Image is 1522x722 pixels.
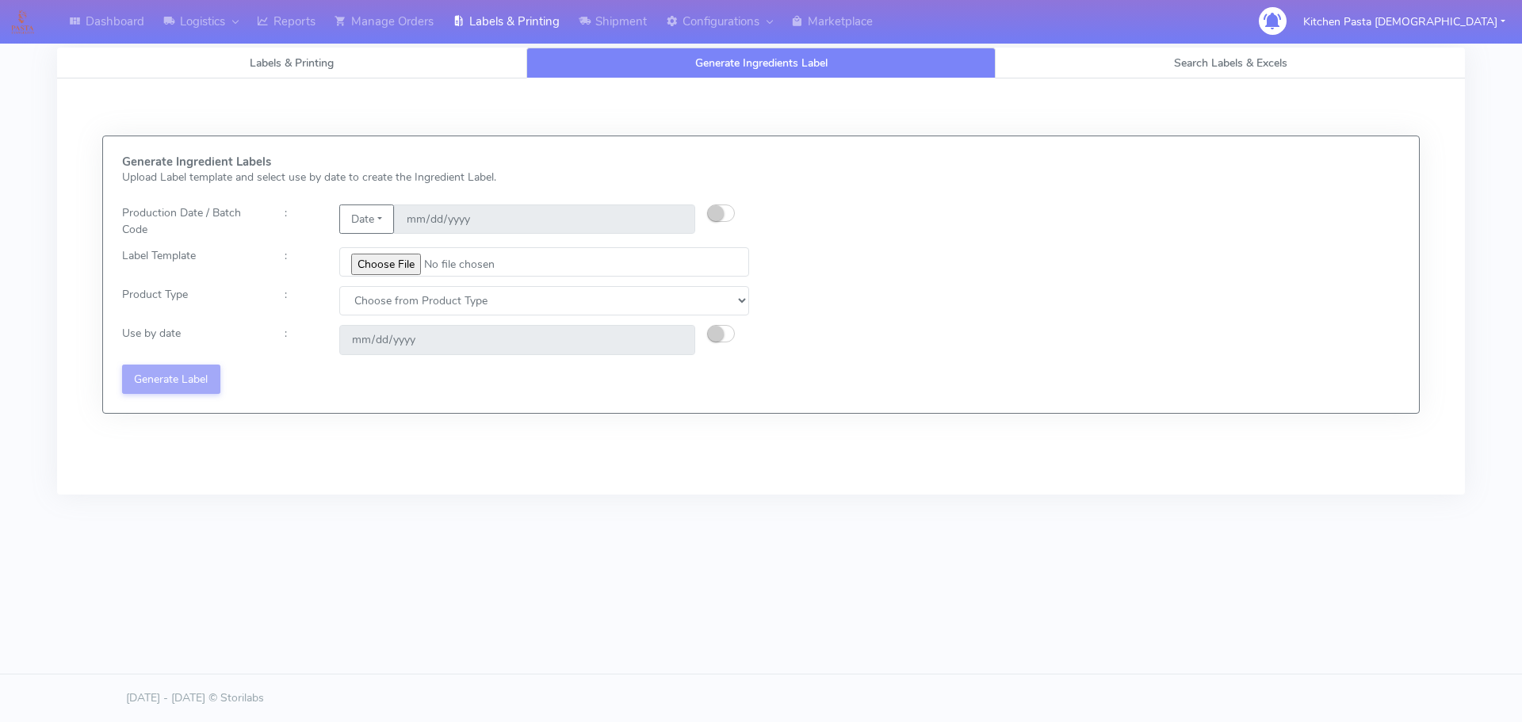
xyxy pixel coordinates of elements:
div: : [273,286,327,315]
button: Date [339,204,394,234]
button: Kitchen Pasta [DEMOGRAPHIC_DATA] [1291,6,1517,38]
div: Product Type [110,286,273,315]
div: : [273,204,327,238]
div: Use by date [110,325,273,354]
span: Labels & Printing [250,55,334,71]
ul: Tabs [57,48,1465,78]
div: : [273,247,327,277]
span: Generate Ingredients Label [695,55,828,71]
span: Search Labels & Excels [1174,55,1287,71]
h5: Generate Ingredient Labels [122,155,749,169]
div: : [273,325,327,354]
div: Label Template [110,247,273,277]
div: Production Date / Batch Code [110,204,273,238]
p: Upload Label template and select use by date to create the Ingredient Label. [122,169,749,185]
button: Generate Label [122,365,220,394]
